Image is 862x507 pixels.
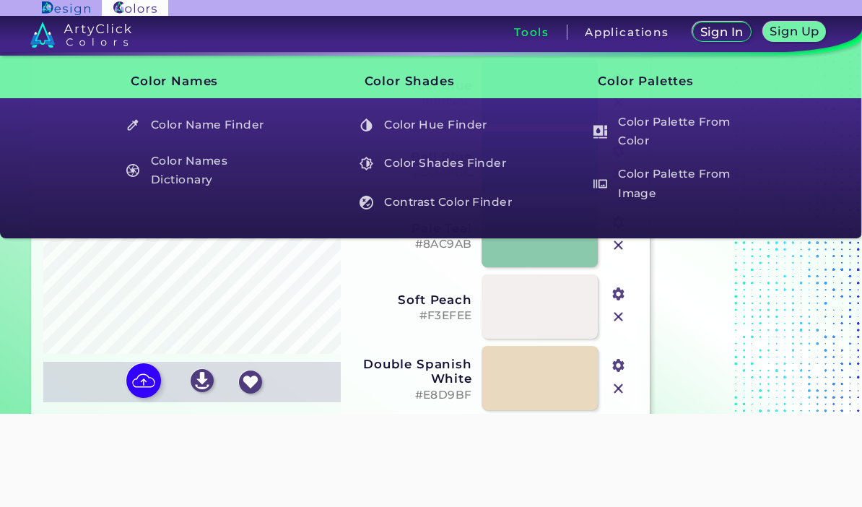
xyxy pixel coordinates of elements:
[700,26,744,38] h5: Sign In
[352,111,522,139] a: Color Hue Finder
[119,111,287,139] h5: Color Name Finder
[360,118,373,132] img: icon_color_hue_white.svg
[593,125,607,139] img: icon_col_pal_col_white.svg
[191,369,214,392] img: icon_download_white.svg
[352,188,522,216] a: Contrast Color Finder
[585,163,756,204] a: Color Palette From Image
[118,150,288,191] a: Color Names Dictionary
[30,22,132,48] img: logo_artyclick_colors_white.svg
[349,292,471,307] h3: Soft Peach
[239,370,262,394] img: icon_favourite_white.svg
[609,308,628,326] img: icon_close.svg
[126,164,140,178] img: icon_color_names_dictionary_white.svg
[353,150,521,178] h5: Color Shades Finder
[770,25,820,38] h5: Sign Up
[349,309,471,323] h5: #F3EFEE
[586,163,754,204] h5: Color Palette From Image
[353,111,521,139] h5: Color Hue Finder
[692,22,752,43] a: Sign In
[353,188,521,216] h5: Contrast Color Finder
[609,236,628,255] img: icon_close.svg
[360,196,373,209] img: icon_color_contrast_white.svg
[340,64,522,100] h3: Color Shades
[106,64,288,100] h3: Color Names
[349,389,471,402] h5: #E8D9BF
[352,150,522,178] a: Color Shades Finder
[119,150,287,191] h5: Color Names Dictionary
[585,111,756,152] a: Color Palette From Color
[69,414,794,503] iframe: Advertisement
[586,111,754,152] h5: Color Palette From Color
[349,357,471,386] h3: Double Spanish White
[514,27,549,38] h3: Tools
[360,157,373,170] img: icon_color_shades_white.svg
[349,238,471,251] h5: #8AC9AB
[593,177,607,191] img: icon_palette_from_image_white.svg
[118,111,288,139] a: Color Name Finder
[126,118,140,132] img: icon_color_name_finder_white.svg
[42,1,90,15] img: ArtyClick Design logo
[585,27,669,38] h3: Applications
[126,363,161,398] img: icon picture
[762,22,827,43] a: Sign Up
[609,379,628,398] img: icon_close.svg
[574,64,756,100] h3: Color Palettes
